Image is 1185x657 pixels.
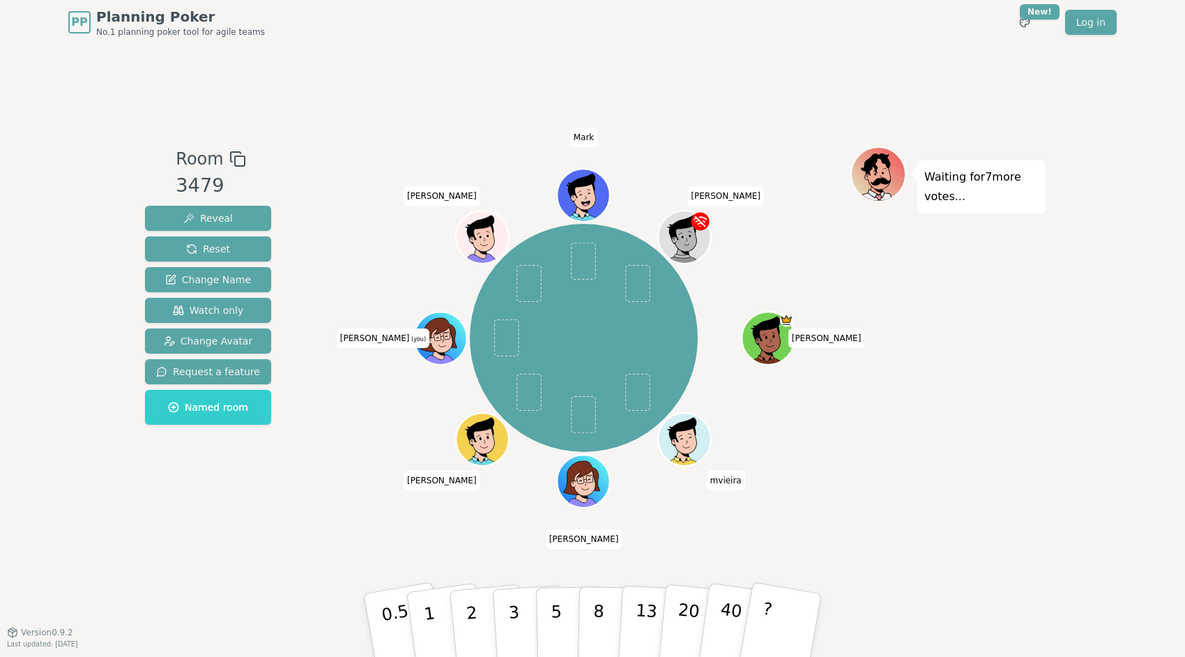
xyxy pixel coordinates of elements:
span: Request a feature [156,365,260,379]
div: 3479 [176,172,245,200]
span: Click to change your name [337,328,429,348]
button: Reveal [145,206,271,231]
span: Click to change your name [404,470,480,490]
span: Reveal [183,211,233,225]
span: Click to change your name [404,186,480,206]
span: Click to change your name [546,529,622,549]
button: Reset [145,236,271,262]
a: PPPlanning PokerNo.1 planning poker tool for agile teams [68,7,265,38]
span: (you) [410,336,427,342]
button: Version0.9.2 [7,627,73,638]
span: Click to change your name [707,470,745,490]
button: Named room [145,390,271,425]
button: New! [1012,10,1037,35]
p: Waiting for 7 more votes... [924,167,1039,206]
button: Change Name [145,267,271,292]
span: Click to change your name [570,128,598,147]
button: Click to change your avatar [416,313,466,363]
span: Planning Poker [96,7,265,27]
span: No.1 planning poker tool for agile teams [96,27,265,38]
span: Click to change your name [788,328,865,348]
span: Click to change your name [687,186,764,206]
button: Request a feature [145,359,271,384]
span: PP [71,14,87,31]
span: Rafael is the host [780,313,793,326]
span: Reset [186,242,230,256]
span: Room [176,146,223,172]
a: Log in [1065,10,1117,35]
span: Change Avatar [164,334,253,348]
span: Last updated: [DATE] [7,640,78,648]
button: Watch only [145,298,271,323]
button: Change Avatar [145,328,271,354]
span: Named room [168,400,248,414]
div: New! [1020,4,1060,20]
span: Watch only [173,303,244,317]
span: Version 0.9.2 [21,627,73,638]
span: Change Name [165,273,251,287]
